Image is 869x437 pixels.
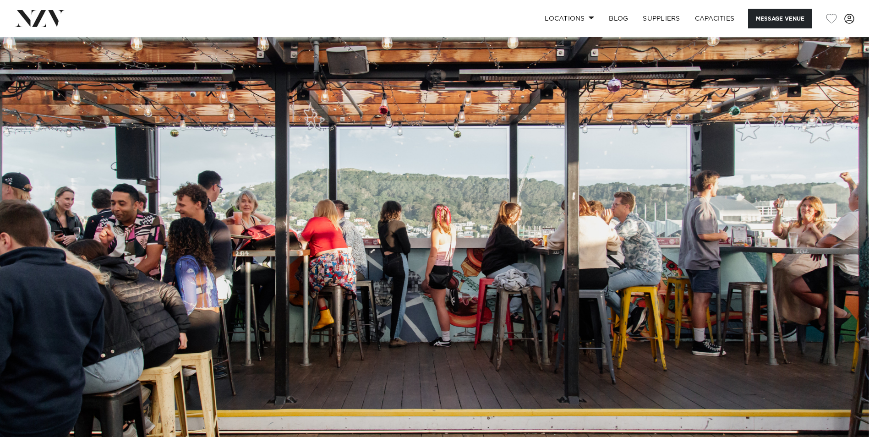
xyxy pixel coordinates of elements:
a: Locations [537,9,601,28]
img: nzv-logo.png [15,10,65,27]
a: SUPPLIERS [635,9,687,28]
a: Capacities [688,9,742,28]
a: BLOG [601,9,635,28]
button: Message Venue [748,9,812,28]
